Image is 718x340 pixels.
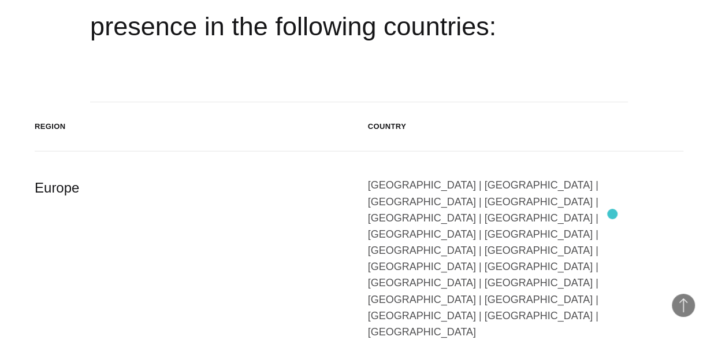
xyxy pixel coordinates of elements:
[368,121,684,132] div: Country
[35,121,351,132] div: Region
[35,177,351,340] div: Europe
[672,294,695,317] button: Back to Top
[368,177,684,340] div: [GEOGRAPHIC_DATA] | [GEOGRAPHIC_DATA] | [GEOGRAPHIC_DATA] | [GEOGRAPHIC_DATA] | [GEOGRAPHIC_DATA]...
